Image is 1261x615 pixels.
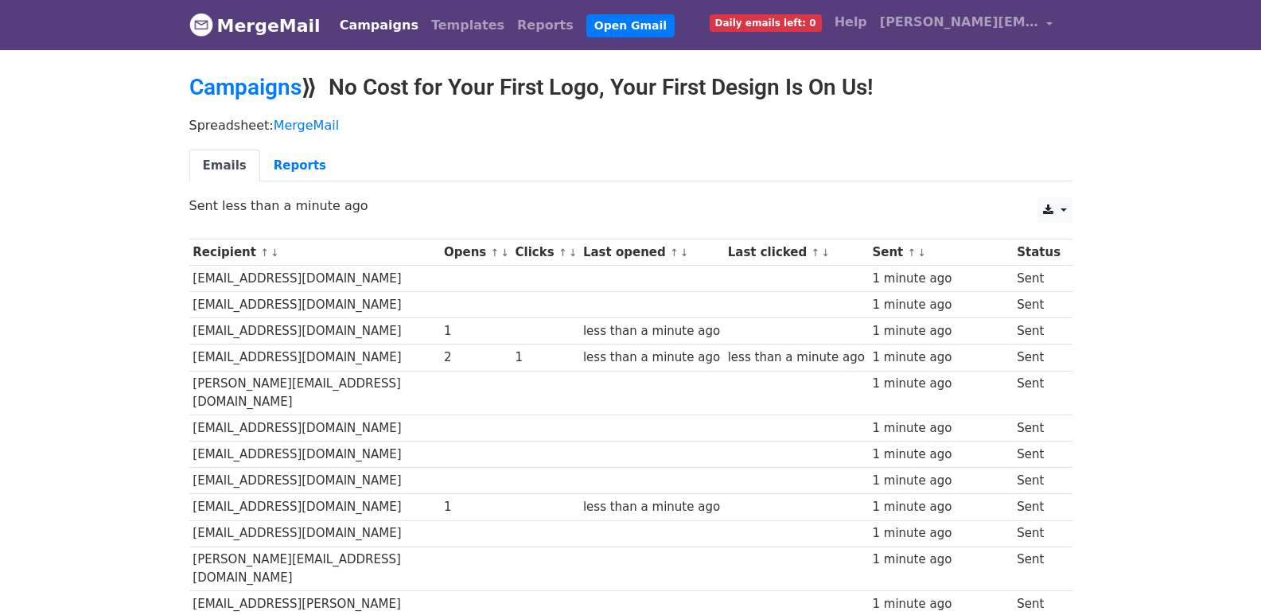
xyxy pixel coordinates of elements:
[908,247,917,259] a: ↑
[189,494,441,520] td: [EMAIL_ADDRESS][DOMAIN_NAME]
[270,247,279,259] a: ↓
[189,266,441,292] td: [EMAIL_ADDRESS][DOMAIN_NAME]
[444,322,508,341] div: 1
[333,10,425,41] a: Campaigns
[260,247,269,259] a: ↑
[189,371,441,415] td: [PERSON_NAME][EMAIL_ADDRESS][DOMAIN_NAME]
[872,472,1009,490] div: 1 minute ago
[872,551,1009,569] div: 1 minute ago
[1013,520,1064,547] td: Sent
[917,247,926,259] a: ↓
[1013,547,1064,591] td: Sent
[1013,239,1064,266] th: Status
[874,6,1060,44] a: [PERSON_NAME][EMAIL_ADDRESS][DOMAIN_NAME]
[680,247,689,259] a: ↓
[440,239,512,266] th: Opens
[500,247,509,259] a: ↓
[558,247,567,259] a: ↑
[811,247,820,259] a: ↑
[872,446,1009,464] div: 1 minute ago
[189,13,213,37] img: MergeMail logo
[511,10,580,41] a: Reports
[872,498,1009,516] div: 1 minute ago
[491,247,500,259] a: ↑
[444,498,508,516] div: 1
[189,9,321,42] a: MergeMail
[189,117,1072,134] p: Spreadsheet:
[586,14,675,37] a: Open Gmail
[189,547,441,591] td: [PERSON_NAME][EMAIL_ADDRESS][DOMAIN_NAME]
[1013,266,1064,292] td: Sent
[579,239,724,266] th: Last opened
[512,239,579,266] th: Clicks
[1013,415,1064,442] td: Sent
[703,6,828,38] a: Daily emails left: 0
[828,6,874,38] a: Help
[872,419,1009,438] div: 1 minute ago
[189,74,302,100] a: Campaigns
[1013,292,1064,318] td: Sent
[872,375,1009,393] div: 1 minute ago
[1013,494,1064,520] td: Sent
[1013,442,1064,468] td: Sent
[583,498,720,516] div: less than a minute ago
[821,247,830,259] a: ↓
[872,322,1009,341] div: 1 minute ago
[274,118,339,133] a: MergeMail
[189,292,441,318] td: [EMAIL_ADDRESS][DOMAIN_NAME]
[1013,344,1064,371] td: Sent
[710,14,822,32] span: Daily emails left: 0
[872,296,1009,314] div: 1 minute ago
[189,239,441,266] th: Recipient
[583,322,720,341] div: less than a minute ago
[189,150,260,182] a: Emails
[1013,468,1064,494] td: Sent
[425,10,511,41] a: Templates
[189,415,441,442] td: [EMAIL_ADDRESS][DOMAIN_NAME]
[724,239,869,266] th: Last clicked
[189,197,1072,214] p: Sent less than a minute ago
[872,348,1009,367] div: 1 minute ago
[872,595,1009,613] div: 1 minute ago
[872,270,1009,288] div: 1 minute ago
[1013,318,1064,344] td: Sent
[869,239,1014,266] th: Sent
[880,13,1039,32] span: [PERSON_NAME][EMAIL_ADDRESS][DOMAIN_NAME]
[189,442,441,468] td: [EMAIL_ADDRESS][DOMAIN_NAME]
[670,247,679,259] a: ↑
[189,318,441,344] td: [EMAIL_ADDRESS][DOMAIN_NAME]
[872,524,1009,543] div: 1 minute ago
[1013,371,1064,415] td: Sent
[516,348,576,367] div: 1
[260,150,340,182] a: Reports
[189,74,1072,101] h2: ⟫ No Cost for Your First Logo, Your First Design Is On Us!
[728,348,865,367] div: less than a minute ago
[189,344,441,371] td: [EMAIL_ADDRESS][DOMAIN_NAME]
[583,348,720,367] div: less than a minute ago
[189,468,441,494] td: [EMAIL_ADDRESS][DOMAIN_NAME]
[189,520,441,547] td: [EMAIL_ADDRESS][DOMAIN_NAME]
[444,348,508,367] div: 2
[569,247,578,259] a: ↓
